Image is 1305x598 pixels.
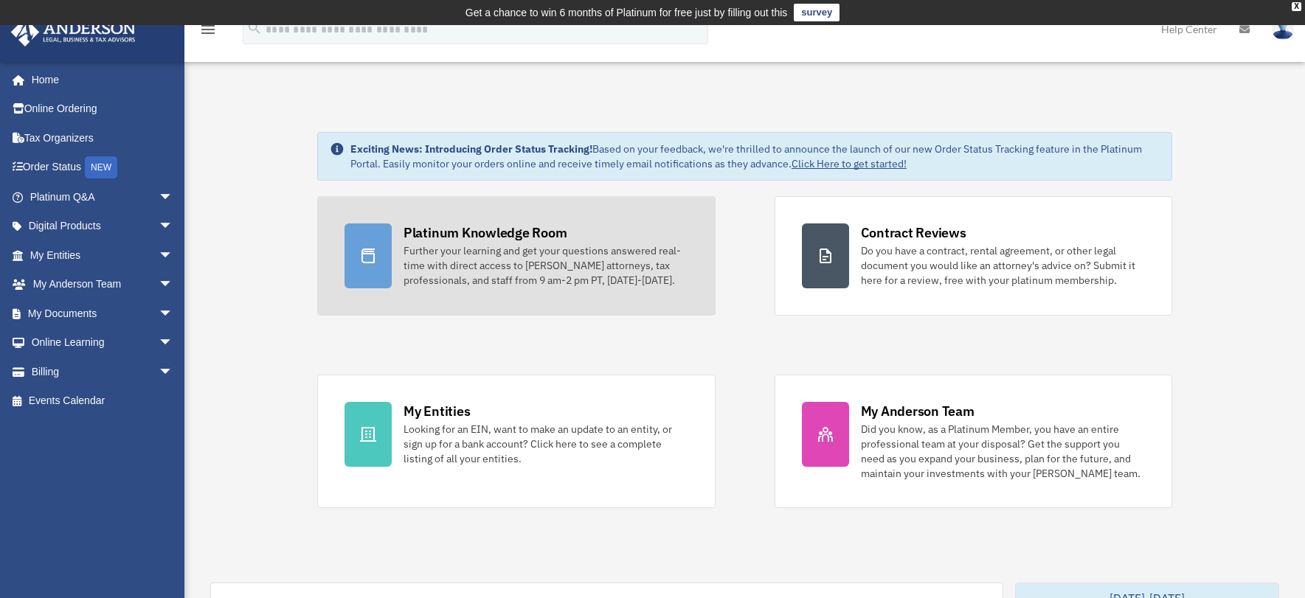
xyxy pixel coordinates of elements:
div: Looking for an EIN, want to make an update to an entity, or sign up for a bank account? Click her... [404,422,688,466]
a: Platinum Q&Aarrow_drop_down [10,182,195,212]
span: arrow_drop_down [159,270,188,300]
div: Based on your feedback, we're thrilled to announce the launch of our new Order Status Tracking fe... [350,142,1160,171]
div: Further your learning and get your questions answered real-time with direct access to [PERSON_NAM... [404,243,688,288]
div: Platinum Knowledge Room [404,223,567,242]
a: My Entities Looking for an EIN, want to make an update to an entity, or sign up for a bank accoun... [317,375,716,508]
a: Events Calendar [10,386,195,416]
a: My Documentsarrow_drop_down [10,299,195,328]
span: arrow_drop_down [159,299,188,329]
span: arrow_drop_down [159,240,188,271]
span: arrow_drop_down [159,328,188,358]
a: Home [10,65,188,94]
i: menu [199,21,217,38]
a: Tax Organizers [10,123,195,153]
a: My Anderson Team Did you know, as a Platinum Member, you have an entire professional team at your... [775,375,1173,508]
a: My Entitiesarrow_drop_down [10,240,195,270]
img: Anderson Advisors Platinum Portal [7,18,140,46]
i: search [246,20,263,36]
div: close [1292,2,1301,11]
a: Click Here to get started! [792,157,907,170]
a: Platinum Knowledge Room Further your learning and get your questions answered real-time with dire... [317,196,716,316]
a: Billingarrow_drop_down [10,357,195,386]
a: Digital Productsarrow_drop_down [10,212,195,241]
a: survey [794,4,840,21]
div: My Anderson Team [861,402,975,420]
a: menu [199,26,217,38]
strong: Exciting News: Introducing Order Status Tracking! [350,142,592,156]
div: My Entities [404,402,470,420]
span: arrow_drop_down [159,182,188,212]
a: My Anderson Teamarrow_drop_down [10,270,195,299]
div: NEW [85,156,117,178]
span: arrow_drop_down [159,357,188,387]
a: Order StatusNEW [10,153,195,183]
div: Get a chance to win 6 months of Platinum for free just by filling out this [465,4,788,21]
a: Online Learningarrow_drop_down [10,328,195,358]
a: Contract Reviews Do you have a contract, rental agreement, or other legal document you would like... [775,196,1173,316]
div: Contract Reviews [861,223,966,242]
a: Online Ordering [10,94,195,124]
img: User Pic [1272,18,1294,40]
div: Do you have a contract, rental agreement, or other legal document you would like an attorney's ad... [861,243,1146,288]
div: Did you know, as a Platinum Member, you have an entire professional team at your disposal? Get th... [861,422,1146,481]
span: arrow_drop_down [159,212,188,242]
